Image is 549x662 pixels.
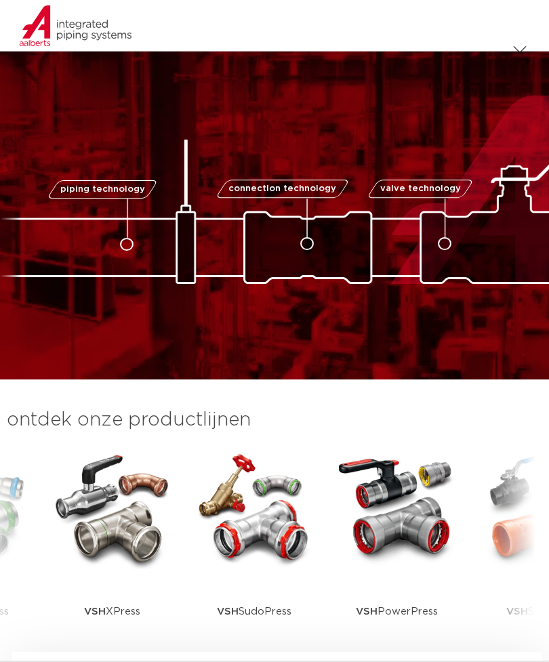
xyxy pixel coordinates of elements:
[380,184,460,193] span: valve technology
[7,407,515,434] h3: ontdek onze productlijnen
[217,606,239,617] strong: VSH
[84,569,140,654] p: XPress
[193,447,315,654] a: VSHSudoPress
[229,184,337,193] span: connection technology
[84,606,106,617] strong: VSH
[335,447,457,654] a: VSHPowerPress
[356,569,438,654] p: PowerPress
[356,606,378,617] strong: VSH
[217,569,291,654] p: SudoPress
[51,447,173,654] a: VSHXPress
[60,185,144,194] span: piping technology
[506,606,528,617] strong: VSH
